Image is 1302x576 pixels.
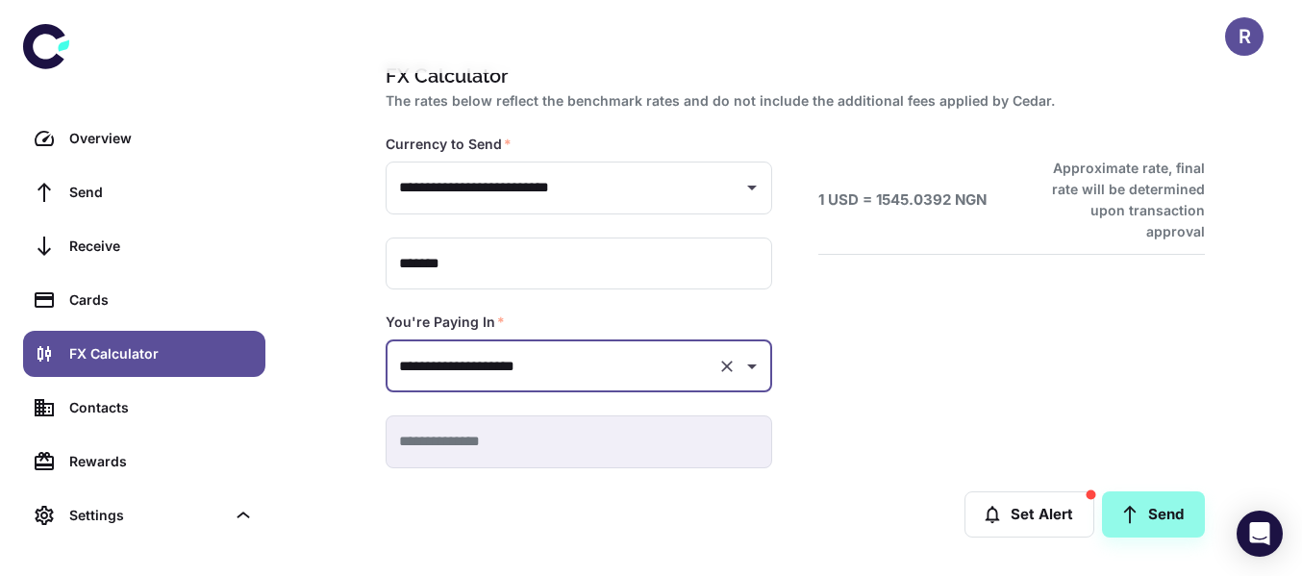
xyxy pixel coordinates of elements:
button: Clear [714,353,740,380]
h1: FX Calculator [386,62,1197,90]
label: Currency to Send [386,135,512,154]
a: Receive [23,223,265,269]
div: Overview [69,128,254,149]
div: Receive [69,236,254,257]
div: Settings [23,492,265,538]
h6: Approximate rate, final rate will be determined upon transaction approval [1031,158,1205,242]
a: Send [23,169,265,215]
button: R [1225,17,1264,56]
a: Cards [23,277,265,323]
a: Contacts [23,385,265,431]
div: Send [69,182,254,203]
div: Settings [69,505,225,526]
div: Rewards [69,451,254,472]
div: Open Intercom Messenger [1237,511,1283,557]
button: Open [739,174,765,201]
label: You're Paying In [386,313,505,332]
button: Open [739,353,765,380]
div: Cards [69,289,254,311]
button: Set Alert [964,491,1094,538]
a: Send [1102,491,1205,538]
h6: 1 USD = 1545.0392 NGN [818,189,987,212]
div: FX Calculator [69,343,254,364]
a: Overview [23,115,265,162]
a: Rewards [23,438,265,485]
a: FX Calculator [23,331,265,377]
div: Contacts [69,397,254,418]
